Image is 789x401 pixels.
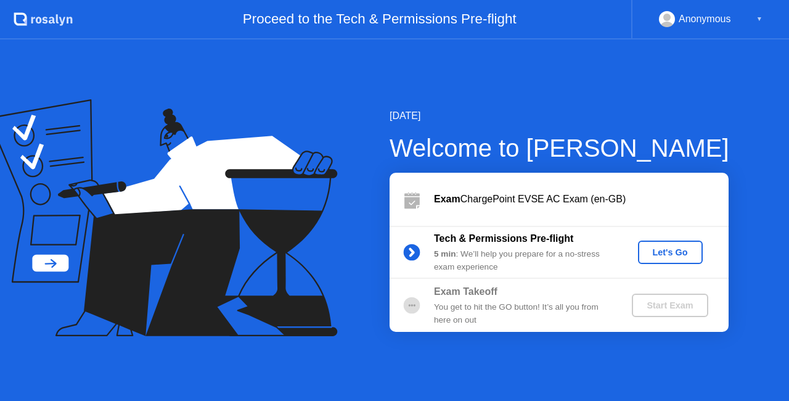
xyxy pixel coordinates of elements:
b: Exam [434,194,460,204]
div: : We’ll help you prepare for a no-stress exam experience [434,248,611,273]
div: Anonymous [679,11,731,27]
div: Start Exam [637,300,703,310]
b: Exam Takeoff [434,286,497,297]
b: 5 min [434,249,456,258]
div: [DATE] [390,109,729,123]
button: Start Exam [632,294,708,317]
div: ChargePoint EVSE AC Exam (en-GB) [434,192,729,207]
button: Let's Go [638,241,703,264]
div: You get to hit the GO button! It’s all you from here on out [434,301,611,326]
div: Welcome to [PERSON_NAME] [390,130,729,167]
div: Let's Go [643,247,698,257]
div: ▼ [756,11,762,27]
b: Tech & Permissions Pre-flight [434,233,573,244]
